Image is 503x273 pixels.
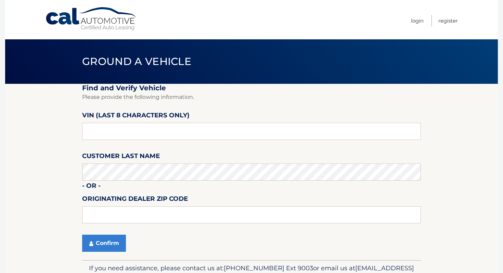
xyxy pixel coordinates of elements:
button: Confirm [82,235,126,252]
label: - or - [82,181,101,193]
label: Originating Dealer Zip Code [82,194,188,206]
p: Please provide the following information. [82,92,421,102]
a: Register [438,15,458,26]
h2: Find and Verify Vehicle [82,84,421,92]
span: [PHONE_NUMBER] Ext 9003 [224,264,313,272]
a: Cal Automotive [45,7,138,31]
label: VIN (last 8 characters only) [82,110,190,123]
label: Customer Last Name [82,151,160,164]
a: Login [411,15,424,26]
span: Ground a Vehicle [82,55,191,68]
